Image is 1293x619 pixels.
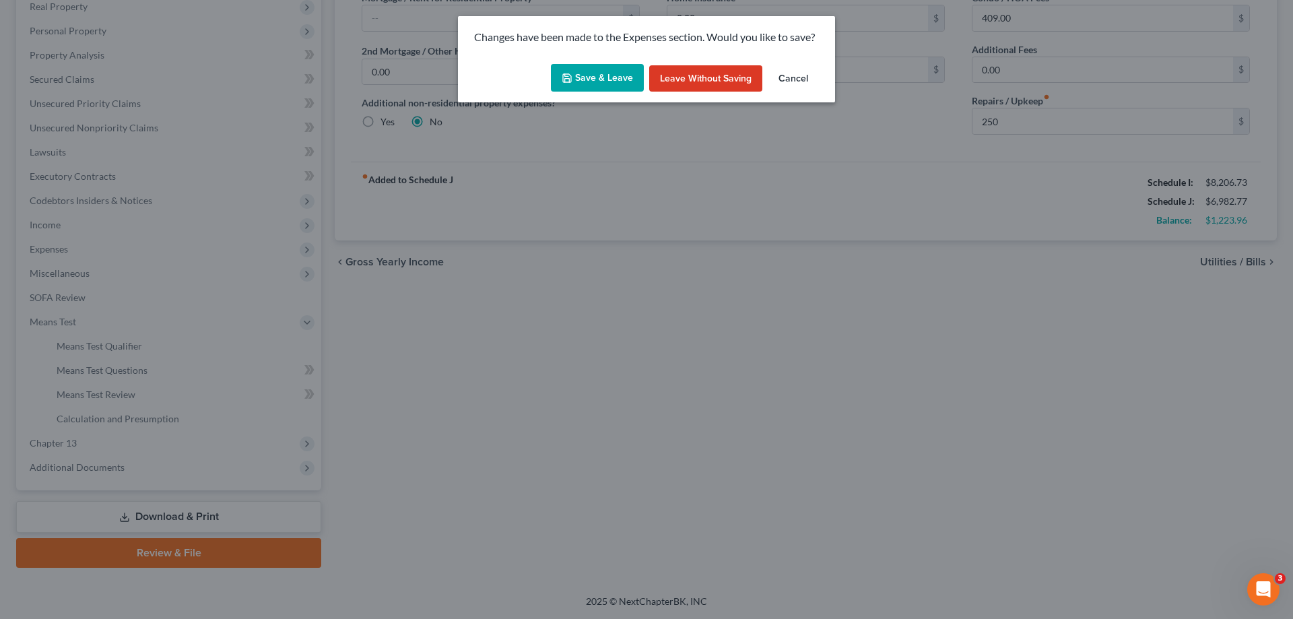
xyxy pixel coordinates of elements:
[1247,573,1280,606] iframe: Intercom live chat
[474,30,819,45] p: Changes have been made to the Expenses section. Would you like to save?
[551,64,644,92] button: Save & Leave
[768,65,819,92] button: Cancel
[649,65,762,92] button: Leave without Saving
[1275,573,1286,584] span: 3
